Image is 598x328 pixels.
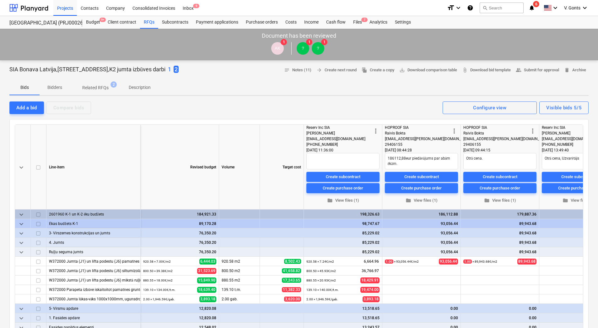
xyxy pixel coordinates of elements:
[306,183,380,193] button: Create purchase order
[197,287,216,293] span: 18,639.40
[460,65,513,75] a: Download bid template
[463,313,536,323] div: 0.00
[567,298,598,328] iframe: Chat Widget
[141,125,219,210] div: Revised budget
[322,16,349,29] div: Cash flow
[385,238,458,247] div: 93,056.44
[199,296,216,302] span: 3,893.18
[463,125,529,130] div: HOPROOF SIA
[314,65,359,75] button: Create next round
[242,16,282,29] a: Purchase orders
[168,65,171,74] button: 1
[306,196,380,205] button: View files (1)
[349,16,366,29] a: Files7
[49,304,138,313] div: 5- Virsmu apdare
[385,260,419,264] small: × 93,056.44€ / m2
[49,238,138,247] div: 4. Jumts
[18,164,25,171] span: keyboard_arrow_down
[193,4,199,8] span: 9
[306,210,380,219] div: 198,326.63
[546,104,582,112] div: Visible bids 5/5
[306,228,380,238] div: 85,229.02
[463,238,536,247] div: 89,943.68
[463,153,536,169] textarea: Otrā cena.
[321,39,327,45] span: 1
[158,16,192,29] a: Subcontracts
[480,184,520,192] div: Create purchase order
[192,16,242,29] a: Payment applications
[82,16,104,29] a: Budget9+
[110,81,117,88] span: 2
[143,260,171,263] small: 920.58 × 7.00€ / m2
[168,66,171,73] p: 1
[47,84,62,91] p: Bidders
[483,173,517,180] div: Create subcontract
[401,184,442,192] div: Create purchase order
[362,67,394,74] span: Create a copy
[529,127,536,135] span: more_vert
[463,147,536,153] div: [DATE] 09:44:15
[46,125,141,210] div: Line-item
[174,66,179,73] span: 2
[17,84,32,91] p: Bids
[143,228,216,238] div: 76,350.20
[316,67,357,74] span: Create next round
[284,297,301,302] span: 3,620.00
[49,247,138,256] div: Ruļļu seguma jumts
[104,16,140,29] div: Client contract
[327,198,333,203] span: folder
[439,259,458,265] span: 93,056.44
[219,266,260,276] div: 800.50 m2
[463,304,536,313] div: 0.00
[197,268,216,274] span: 31,523.69
[306,279,336,282] small: 880.55 × 20.93€ / m2
[517,259,536,265] span: 89,943.68
[302,46,304,51] span: ?
[9,20,75,26] div: [GEOGRAPHIC_DATA] (PRJ0002627, K-1 un K-2(2.kārta) 2601960
[82,16,104,29] div: Budget
[323,184,363,192] div: Create purchase order
[309,197,377,204] span: View files (1)
[516,67,521,73] span: people_alt
[363,259,380,264] span: 6,664.96
[306,247,380,257] div: 85,229.02
[219,276,260,285] div: 880.55 m2
[49,219,138,228] div: Ēkas budžets K-1
[284,67,311,74] span: Notes (11)
[282,287,301,292] span: 11,382.33
[513,65,562,75] button: Submit for approval
[306,313,380,323] div: 13,518.65
[473,104,506,112] div: Configure view
[143,279,173,282] small: 880.55 × 18.00€ / m2
[385,153,458,169] textarea: 186112,88eur piedāvājums par abām ēkām.
[466,197,534,204] span: View files (1)
[49,257,138,266] div: W372000 Jumta (J1) un lifta podestu (J6) pamatnes gruntēšana, tvaika/hidroizolācija ierīkošana, i...
[282,278,301,283] span: 17,243.65
[219,285,260,294] div: 139.10 t.m.
[282,16,300,29] div: Costs
[82,85,109,91] p: Related RFQs
[463,172,536,182] button: Create subcontract
[360,277,380,283] span: 18,429.91
[174,65,179,74] button: 2
[387,197,455,204] span: View files (1)
[385,130,450,136] div: Raivis Bokta
[284,67,290,73] span: notes
[385,219,458,228] div: 93,056.44
[140,16,158,29] a: RFQs
[18,211,25,218] span: keyboard_arrow_down
[361,18,368,22] span: 7
[49,266,138,275] div: W372000 Jumta (J1) un lifta podestu (J6) siltumizolācijas izbūve (pamatslāņa, slīpumu veidojošā u...
[463,130,529,136] div: Raivis Bokta
[306,298,338,301] small: 2.00 × 1,946.59€ / gab.
[366,16,391,29] a: Analytics
[18,239,25,247] span: keyboard_arrow_down
[49,228,138,238] div: 3- Virszemes konstrukcijas un jumts
[197,277,216,283] span: 15,849.90
[306,288,339,292] small: 139.10 × 140.00€ / t.m.
[516,67,559,74] span: Submit for approval
[18,249,25,256] span: keyboard_arrow_down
